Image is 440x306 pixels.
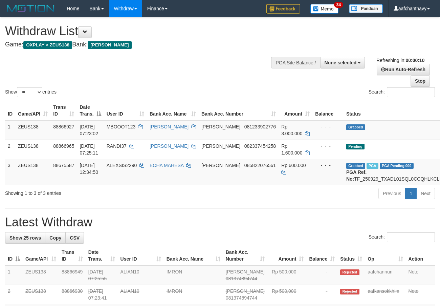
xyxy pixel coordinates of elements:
[53,124,74,129] span: 88866927
[365,246,405,265] th: Op: activate to sort column ascending
[164,246,223,265] th: Bank Acc. Name: activate to sort column ascending
[86,265,118,285] td: [DATE] 07:25:55
[201,124,240,129] span: [PERSON_NAME]
[77,101,104,120] th: Date Trans.: activate to sort column descending
[337,246,365,265] th: Status: activate to sort column ascending
[150,143,189,149] a: [PERSON_NAME]
[9,235,41,241] span: Show 25 rows
[5,265,23,285] td: 1
[107,143,127,149] span: RANDI37
[86,246,118,265] th: Date Trans.: activate to sort column ascending
[118,265,164,285] td: ALIAN10
[310,4,339,14] img: Button%20Memo.svg
[346,144,365,149] span: Pending
[409,269,419,274] a: Note
[325,60,357,65] span: None selected
[15,101,50,120] th: Game/API: activate to sort column ascending
[5,187,178,197] div: Showing 1 to 3 of 3 entries
[367,163,378,169] span: Marked by aafpengsreynich
[405,188,417,199] a: 1
[226,276,257,281] span: Copy 081374894744 to clipboard
[5,3,57,14] img: MOTION_logo.png
[378,188,405,199] a: Previous
[5,232,45,244] a: Show 25 rows
[15,120,50,140] td: ZEUS138
[167,288,182,294] a: IMRON
[5,246,23,265] th: ID: activate to sort column descending
[23,41,72,49] span: OXPLAY > ZEUS138
[226,269,265,274] span: [PERSON_NAME]
[107,163,137,168] span: ALEXSIS2290
[5,24,287,38] h1: Withdraw List
[118,246,164,265] th: User ID: activate to sort column ascending
[118,285,164,304] td: ALIAN10
[340,289,359,294] span: Rejected
[80,163,98,175] span: [DATE] 12:34:50
[15,159,50,185] td: ZEUS138
[88,41,131,49] span: [PERSON_NAME]
[65,232,84,244] a: CSV
[5,101,15,120] th: ID
[387,232,435,242] input: Search:
[365,285,405,304] td: aafkansokkhim
[201,163,240,168] span: [PERSON_NAME]
[80,143,98,156] span: [DATE] 07:25:11
[346,163,365,169] span: Grabbed
[281,163,306,168] span: Rp 600.000
[346,169,367,182] b: PGA Ref. No:
[349,4,383,13] img: panduan.png
[23,285,59,304] td: ZEUS138
[5,216,435,229] h1: Latest Withdraw
[369,87,435,97] label: Search:
[5,41,287,48] h4: Game: Bank:
[5,140,15,159] td: 2
[5,120,15,140] td: 1
[86,285,118,304] td: [DATE] 07:23:41
[267,246,307,265] th: Amount: activate to sort column ascending
[167,269,182,274] a: IMRON
[369,232,435,242] label: Search:
[53,163,74,168] span: 88675587
[50,101,77,120] th: Trans ID: activate to sort column ascending
[409,288,419,294] a: Note
[244,163,276,168] span: Copy 085822076561 to clipboard
[59,265,86,285] td: 88866949
[150,124,189,129] a: [PERSON_NAME]
[346,124,365,130] span: Grabbed
[281,143,302,156] span: Rp 1.600.000
[315,162,341,169] div: - - -
[267,265,307,285] td: Rp 500,000
[244,124,276,129] span: Copy 081233902776 to clipboard
[199,101,279,120] th: Bank Acc. Number: activate to sort column ascending
[107,124,136,129] span: MBOOOT123
[23,246,59,265] th: Game/API: activate to sort column ascending
[5,87,57,97] label: Show entries
[53,143,74,149] span: 88866965
[306,246,337,265] th: Balance: activate to sort column ascending
[416,188,435,199] a: Next
[387,87,435,97] input: Search:
[104,101,147,120] th: User ID: activate to sort column ascending
[315,143,341,149] div: - - -
[226,295,257,301] span: Copy 081374894744 to clipboard
[23,265,59,285] td: ZEUS138
[340,269,359,275] span: Rejected
[70,235,80,241] span: CSV
[281,124,302,136] span: Rp 3.000.000
[150,163,183,168] a: ECHA MAHESA
[376,58,424,63] span: Refreshing in:
[147,101,199,120] th: Bank Acc. Name: activate to sort column ascending
[80,124,98,136] span: [DATE] 07:23:02
[15,140,50,159] td: ZEUS138
[45,232,66,244] a: Copy
[312,101,344,120] th: Balance
[223,246,267,265] th: Bank Acc. Number: activate to sort column ascending
[405,58,424,63] strong: 00:00:10
[267,285,307,304] td: Rp 500,000
[306,265,337,285] td: -
[320,57,365,68] button: None selected
[334,2,343,8] span: 34
[49,235,61,241] span: Copy
[5,285,23,304] td: 2
[377,64,430,75] a: Run Auto-Refresh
